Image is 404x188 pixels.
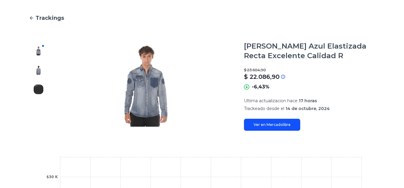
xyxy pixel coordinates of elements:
span: 14 de octubre, 2024 [285,106,330,111]
img: Camisa Jean Hombre Azul Elastizada Recta Excelente Calidad R [34,65,43,75]
a: Trackings [29,14,375,22]
a: Ver en Mercadolibre [244,119,300,131]
img: Camisa Jean Hombre Azul Elastizada Recta Excelente Calidad R [34,46,43,56]
img: Camisa Jean Hombre Azul Elastizada Recta Excelente Calidad R [60,41,232,131]
span: Ultima actualizacion hace [244,98,298,103]
h1: [PERSON_NAME] Azul Elastizada Recta Excelente Calidad R [244,41,375,61]
span: Trackeado desde el [244,106,284,111]
img: Camisa Jean Hombre Azul Elastizada Recta Excelente Calidad R [34,85,43,94]
p: -6,43% [252,83,270,91]
tspan: $30 K [46,175,58,179]
span: Trackings [35,14,64,22]
span: 17 horas [299,98,317,103]
p: $ 23.604,90 [244,68,375,73]
p: $ 22.086,90 [244,73,279,81]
